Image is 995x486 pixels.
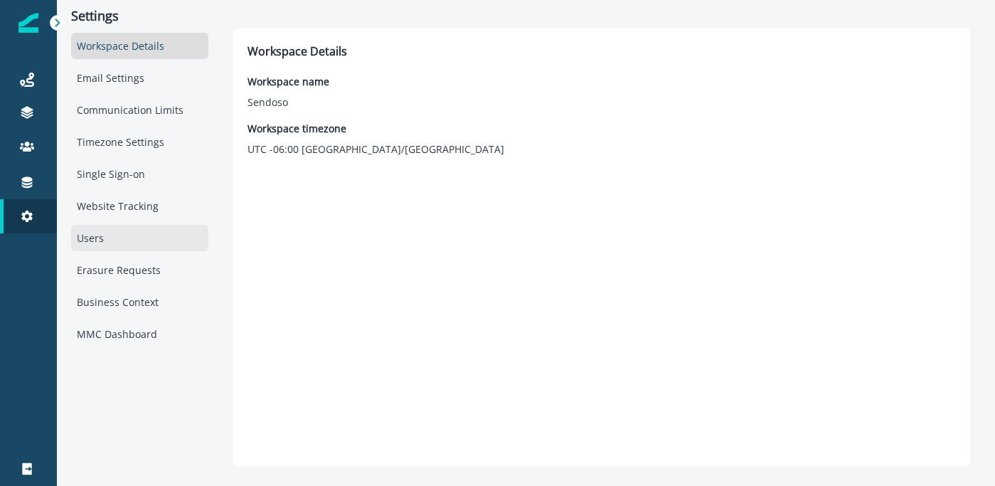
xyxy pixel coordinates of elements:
[71,193,208,219] div: Website Tracking
[71,97,208,123] div: Communication Limits
[71,161,208,187] div: Single Sign-on
[71,225,208,251] div: Users
[71,33,208,59] div: Workspace Details
[71,9,208,24] p: Settings
[71,129,208,155] div: Timezone Settings
[248,142,504,157] p: UTC -06:00 [GEOGRAPHIC_DATA]/[GEOGRAPHIC_DATA]
[248,43,956,60] p: Workspace Details
[248,74,329,89] p: Workspace name
[18,13,38,33] img: Inflection
[248,121,504,136] p: Workspace timezone
[248,95,329,110] p: Sendoso
[71,321,208,347] div: MMC Dashboard
[71,257,208,283] div: Erasure Requests
[71,65,208,91] div: Email Settings
[71,289,208,315] div: Business Context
